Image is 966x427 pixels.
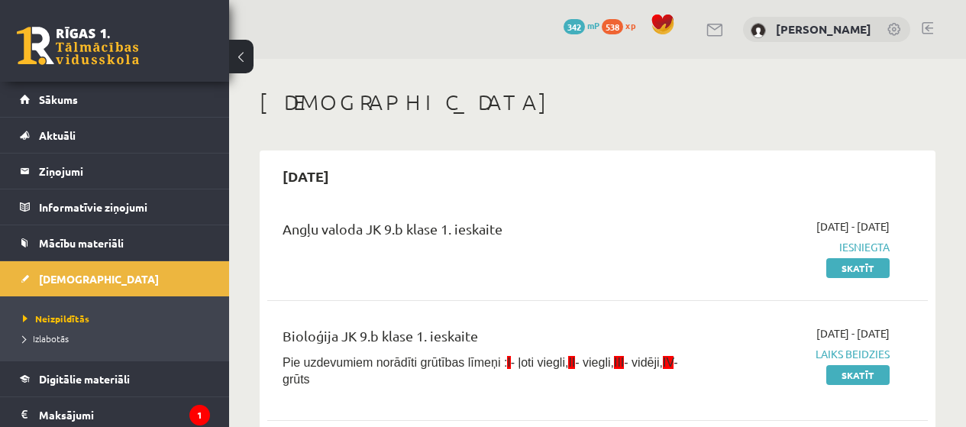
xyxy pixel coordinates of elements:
span: xp [625,19,635,31]
a: Skatīt [826,258,890,278]
span: Laiks beidzies [703,346,890,362]
span: Mācību materiāli [39,236,124,250]
span: Iesniegta [703,239,890,255]
span: Aktuāli [39,128,76,142]
span: 538 [602,19,623,34]
span: Pie uzdevumiem norādīti grūtības līmeņi : - ļoti viegli, - viegli, - vidēji, - grūts [283,356,678,386]
a: Mācību materiāli [20,225,210,260]
span: 342 [564,19,585,34]
a: Aktuāli [20,118,210,153]
span: mP [587,19,599,31]
div: Bioloģija JK 9.b klase 1. ieskaite [283,325,680,354]
span: I [507,356,510,369]
a: Digitālie materiāli [20,361,210,396]
a: Rīgas 1. Tālmācības vidusskola [17,27,139,65]
div: Angļu valoda JK 9.b klase 1. ieskaite [283,218,680,247]
a: [PERSON_NAME] [776,21,871,37]
a: Informatīvie ziņojumi [20,189,210,225]
a: Neizpildītās [23,312,214,325]
legend: Ziņojumi [39,154,210,189]
h1: [DEMOGRAPHIC_DATA] [260,89,935,115]
legend: Informatīvie ziņojumi [39,189,210,225]
h2: [DATE] [267,158,344,194]
span: IV [663,356,674,369]
span: II [568,356,575,369]
span: Digitālie materiāli [39,372,130,386]
img: Keita Tutina [751,23,766,38]
span: Izlabotās [23,332,69,345]
i: 1 [189,405,210,425]
span: [DEMOGRAPHIC_DATA] [39,272,159,286]
a: Izlabotās [23,332,214,345]
a: [DEMOGRAPHIC_DATA] [20,261,210,296]
a: 538 xp [602,19,643,31]
a: Ziņojumi [20,154,210,189]
span: III [614,356,624,369]
a: Sākums [20,82,210,117]
span: Sākums [39,92,78,106]
span: Neizpildītās [23,312,89,325]
span: [DATE] - [DATE] [816,218,890,235]
span: [DATE] - [DATE] [816,325,890,341]
a: 342 mP [564,19,599,31]
a: Skatīt [826,365,890,385]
